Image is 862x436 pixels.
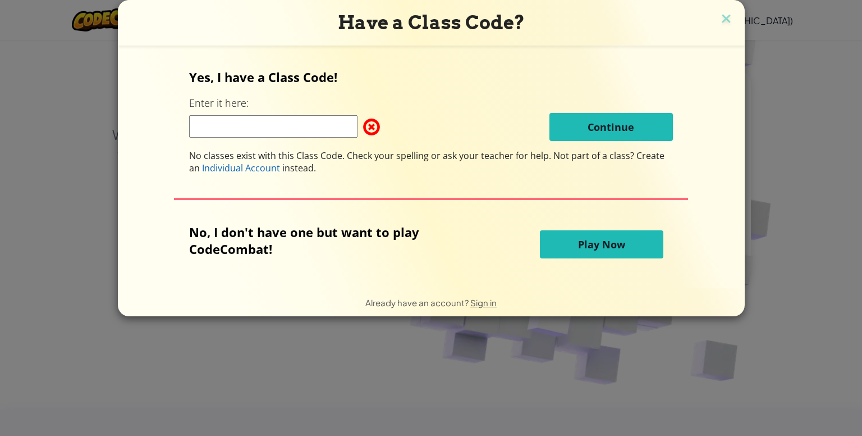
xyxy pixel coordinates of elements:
[588,120,634,134] span: Continue
[189,96,249,110] label: Enter it here:
[189,149,664,174] span: Not part of a class? Create an
[189,224,474,257] p: No, I don't have one but want to play CodeCombat!
[470,297,497,308] a: Sign in
[202,162,280,174] span: Individual Account
[719,11,733,28] img: close icon
[578,238,625,251] span: Play Now
[540,230,663,258] button: Play Now
[280,162,316,174] span: instead.
[189,149,553,162] span: No classes exist with this Class Code. Check your spelling or ask your teacher for help.
[189,69,673,85] p: Yes, I have a Class Code!
[338,11,525,34] span: Have a Class Code?
[549,113,673,141] button: Continue
[365,297,470,308] span: Already have an account?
